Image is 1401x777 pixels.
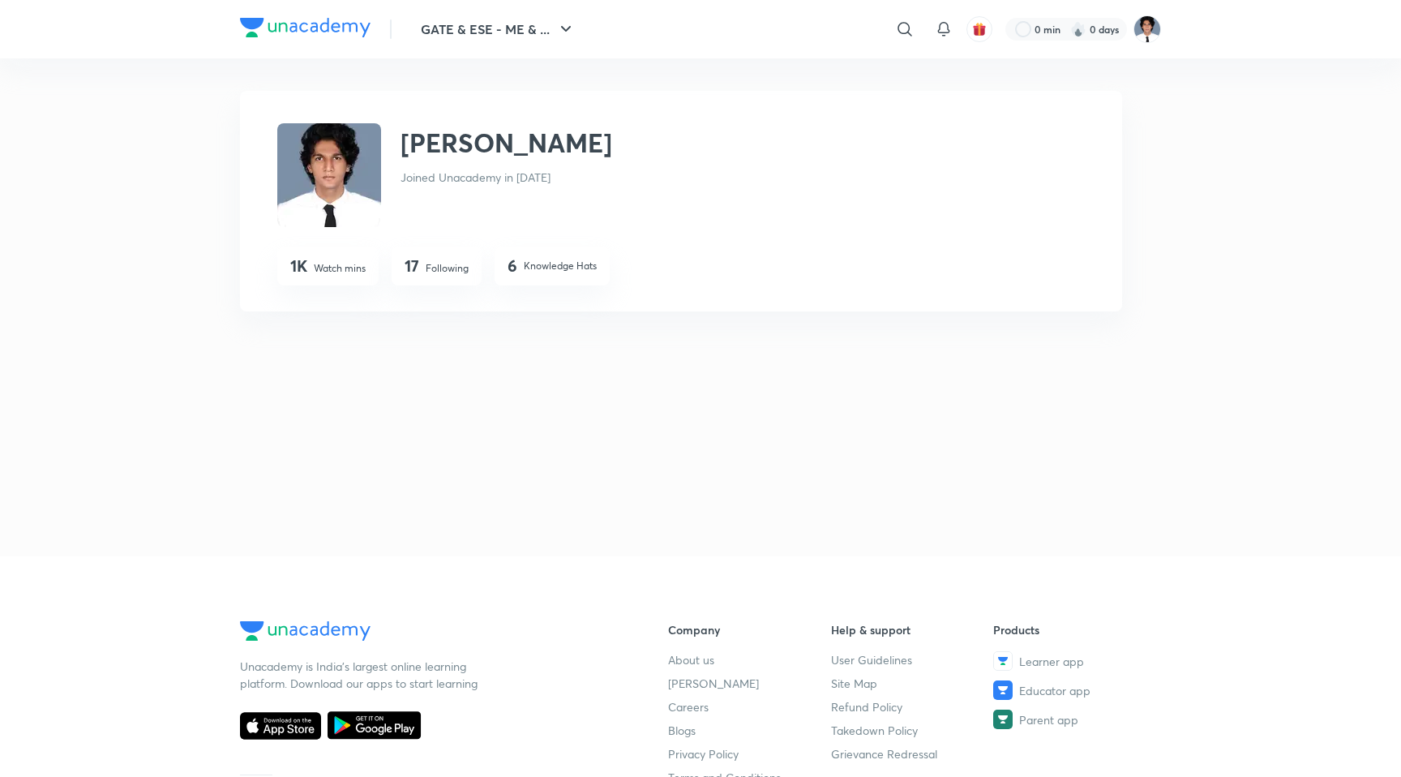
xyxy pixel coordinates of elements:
a: Parent app [993,710,1156,729]
button: GATE & ESE - ME & ... [411,13,585,45]
a: User Guidelines [831,651,994,668]
h6: Company [668,621,831,638]
h4: 6 [508,256,517,276]
span: Parent app [1019,711,1078,728]
span: Educator app [1019,682,1090,699]
p: Following [426,261,469,276]
h6: Products [993,621,1156,638]
a: Company Logo [240,18,371,41]
a: About us [668,651,831,668]
p: Joined Unacademy in [DATE] [401,169,612,186]
span: Careers [668,698,709,715]
h4: 1K [290,256,307,276]
img: Kiren Joseph [1133,15,1161,43]
a: Company Logo [240,621,616,645]
a: Privacy Policy [668,745,831,762]
img: Avatar [277,123,381,227]
img: Educator app [993,680,1013,700]
img: streak [1070,21,1086,37]
img: Company Logo [240,18,371,37]
img: Learner app [993,651,1013,671]
a: [PERSON_NAME] [668,675,831,692]
a: Educator app [993,680,1156,700]
a: Learner app [993,651,1156,671]
h6: Help & support [831,621,994,638]
button: avatar [966,16,992,42]
h4: 17 [405,256,419,276]
img: Company Logo [240,621,371,641]
p: Knowledge Hats [524,259,597,273]
p: Unacademy is India’s largest online learning platform. Download our apps to start learning [240,658,483,692]
img: Parent app [993,710,1013,729]
a: Site Map [831,675,994,692]
a: Takedown Policy [831,722,994,739]
img: avatar [972,22,987,36]
h2: [PERSON_NAME] [401,123,612,162]
a: Careers [668,698,831,715]
a: Grievance Redressal [831,745,994,762]
a: Blogs [668,722,831,739]
a: Refund Policy [831,698,994,715]
p: Watch mins [314,261,366,276]
span: Learner app [1019,653,1084,670]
